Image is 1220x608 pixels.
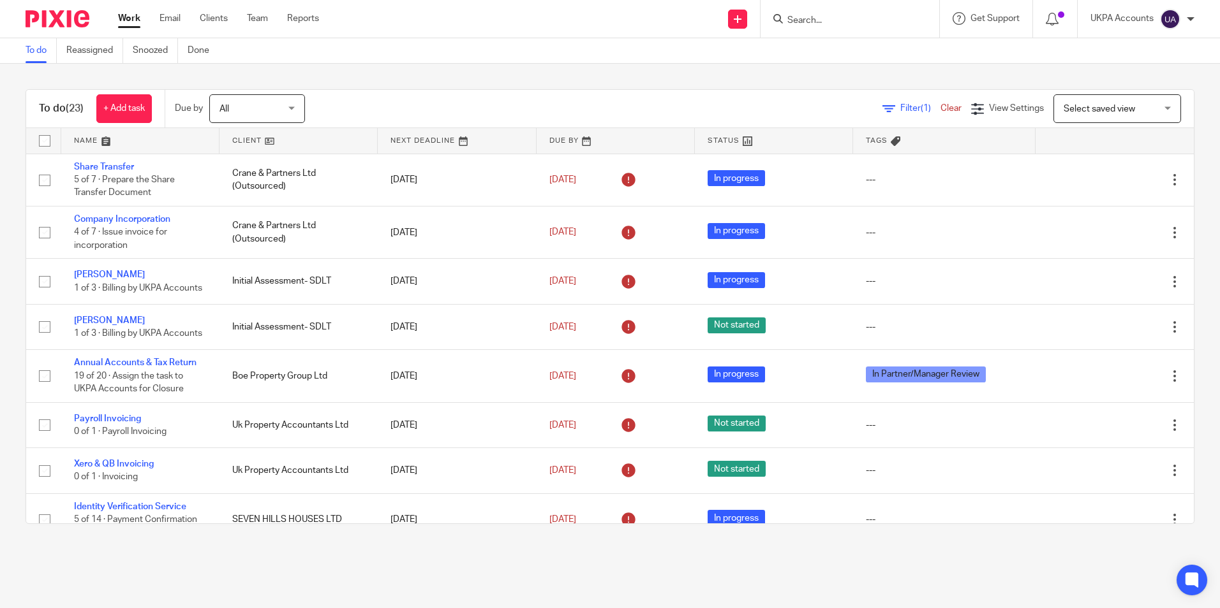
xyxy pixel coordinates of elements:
[66,103,84,113] span: (23)
[74,163,134,171] a: Share Transfer
[66,38,123,63] a: Reassigned
[708,416,766,431] span: Not started
[549,372,576,380] span: [DATE]
[708,317,766,333] span: Not started
[287,12,319,25] a: Reports
[866,321,1023,333] div: ---
[786,15,901,27] input: Search
[989,104,1044,113] span: View Settings
[200,12,228,25] a: Clients
[74,473,138,482] span: 0 of 1 · Invoicing
[188,38,219,63] a: Done
[74,358,197,367] a: Annual Accounts & Tax Return
[549,466,576,475] span: [DATE]
[74,270,145,279] a: [PERSON_NAME]
[866,419,1023,431] div: ---
[549,228,576,237] span: [DATE]
[26,10,89,27] img: Pixie
[74,427,167,436] span: 0 of 1 · Payroll Invoicing
[378,154,536,206] td: [DATE]
[549,515,576,524] span: [DATE]
[219,206,378,258] td: Crane & Partners Ltd (Outsourced)
[219,259,378,304] td: Initial Assessment- SDLT
[708,366,765,382] span: In progress
[74,284,202,293] span: 1 of 3 · Billing by UKPA Accounts
[866,173,1023,186] div: ---
[133,38,178,63] a: Snoozed
[549,421,576,430] span: [DATE]
[708,223,765,239] span: In progress
[549,175,576,184] span: [DATE]
[247,12,268,25] a: Team
[866,226,1023,239] div: ---
[708,461,766,477] span: Not started
[378,448,536,493] td: [DATE]
[378,304,536,349] td: [DATE]
[378,402,536,447] td: [DATE]
[96,94,152,123] a: + Add task
[74,515,197,537] span: 5 of 14 · Payment Confirmation from UKPA Accounts
[900,104,941,113] span: Filter
[219,350,378,402] td: Boe Property Group Ltd
[160,12,181,25] a: Email
[866,366,986,382] span: In Partner/Manager Review
[118,12,140,25] a: Work
[219,402,378,447] td: Uk Property Accountants Ltd
[549,277,576,286] span: [DATE]
[378,493,536,546] td: [DATE]
[39,102,84,115] h1: To do
[708,510,765,526] span: In progress
[74,316,145,325] a: [PERSON_NAME]
[378,206,536,258] td: [DATE]
[866,464,1023,477] div: ---
[74,228,167,250] span: 4 of 7 · Issue invoice for incorporation
[219,493,378,546] td: SEVEN HILLS HOUSES LTD
[708,170,765,186] span: In progress
[74,460,154,468] a: Xero & QB Invoicing
[866,137,888,144] span: Tags
[1090,12,1154,25] p: UKPA Accounts
[1064,105,1135,113] span: Select saved view
[74,502,186,511] a: Identity Verification Service
[866,513,1023,526] div: ---
[74,414,141,423] a: Payroll Invoicing
[175,102,203,115] p: Due by
[708,272,765,288] span: In progress
[219,105,229,113] span: All
[971,14,1020,23] span: Get Support
[549,322,576,331] span: [DATE]
[74,329,202,338] span: 1 of 3 · Billing by UKPA Accounts
[74,372,184,394] span: 19 of 20 · Assign the task to UKPA Accounts for Closure
[219,448,378,493] td: Uk Property Accountants Ltd
[74,215,170,224] a: Company Incorporation
[921,104,931,113] span: (1)
[219,154,378,206] td: Crane & Partners Ltd (Outsourced)
[26,38,57,63] a: To do
[866,275,1023,287] div: ---
[74,175,175,198] span: 5 of 7 · Prepare the Share Transfer Document
[378,259,536,304] td: [DATE]
[1160,9,1180,29] img: svg%3E
[378,350,536,402] td: [DATE]
[941,104,962,113] a: Clear
[219,304,378,349] td: Initial Assessment- SDLT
